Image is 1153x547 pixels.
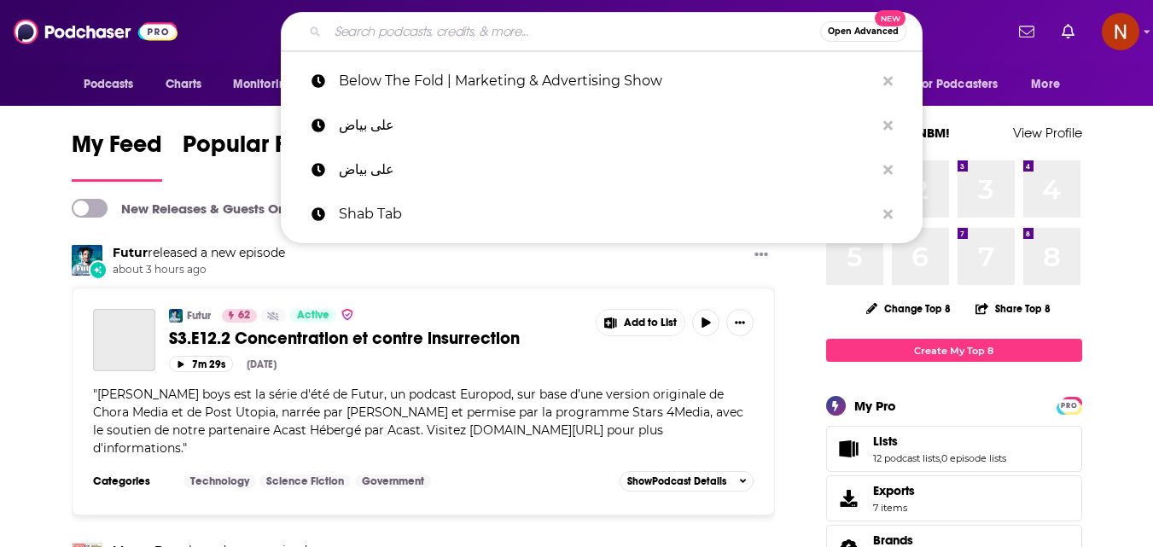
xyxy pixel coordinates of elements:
p: Below The Fold | Marketing & Advertising Show [339,59,875,103]
span: Exports [873,483,915,498]
span: Show Podcast Details [627,475,726,487]
button: Change Top 8 [856,298,962,319]
div: New Episode [89,260,108,279]
button: open menu [1019,68,1081,101]
button: 7m 29s [169,356,233,372]
img: User Profile [1102,13,1139,50]
a: على بياض [281,103,923,148]
a: 62 [222,309,257,323]
a: Below The Fold | Marketing & Advertising Show [281,59,923,103]
img: Podchaser - Follow, Share and Rate Podcasts [14,15,178,48]
img: Futur [72,245,102,276]
span: Podcasts [84,73,134,96]
button: ShowPodcast Details [620,471,754,492]
span: 62 [238,307,250,324]
a: Government [355,474,431,488]
span: My Feed [72,130,162,169]
button: Share Top 8 [975,292,1051,325]
div: [DATE] [247,358,277,370]
span: " " [93,387,743,456]
a: Show notifications dropdown [1055,17,1081,46]
a: Popular Feed [183,130,328,182]
div: My Pro [854,398,896,414]
span: Add to List [624,317,677,329]
span: Charts [166,73,202,96]
span: , [940,452,941,464]
a: New Releases & Guests Only [72,199,296,218]
a: Exports [826,475,1082,521]
span: 7 items [873,502,915,514]
span: New [875,10,906,26]
a: Lists [832,437,866,461]
a: Lists [873,434,1006,449]
a: Science Fiction [259,474,351,488]
a: 0 episode lists [941,452,1006,464]
span: [PERSON_NAME] boys est la série d'été de Futur, un podcast Europod, sur base d’une version origin... [93,387,743,456]
a: S3.E12.2 Concentration et contre insurrection [93,309,155,371]
h3: Categories [93,474,170,488]
span: Popular Feed [183,130,328,169]
p: على بياض [339,148,875,192]
a: My Feed [72,130,162,182]
span: Exports [832,486,866,510]
span: S3.E12.2 Concentration et contre insurrection [169,328,520,349]
a: على بياض [281,148,923,192]
button: Show More Button [597,310,685,335]
span: Logged in as AdelNBM [1102,13,1139,50]
span: PRO [1059,399,1080,412]
a: Futur [113,245,148,260]
span: For Podcasters [917,73,999,96]
a: Technology [183,474,256,488]
h3: released a new episode [113,245,285,261]
span: about 3 hours ago [113,263,285,277]
button: Open AdvancedNew [820,21,906,42]
p: Shab Tab [339,192,875,236]
a: Futur [187,309,211,323]
button: open menu [221,68,316,101]
img: Futur [169,309,183,323]
img: verified Badge [341,307,354,322]
a: Show notifications dropdown [1012,17,1041,46]
a: Shab Tab [281,192,923,236]
a: 12 podcast lists [873,452,940,464]
span: Monitoring [233,73,294,96]
a: PRO [1059,399,1080,411]
button: Show profile menu [1102,13,1139,50]
button: Show More Button [726,309,754,336]
p: على بياض [339,103,875,148]
a: Charts [154,68,213,101]
button: open menu [72,68,156,101]
button: open menu [906,68,1023,101]
a: S3.E12.2 Concentration et contre insurrection [169,328,584,349]
span: Open Advanced [828,27,899,36]
button: Show More Button [748,245,775,266]
input: Search podcasts, credits, & more... [328,18,820,45]
span: Lists [826,426,1082,472]
a: Create My Top 8 [826,339,1082,362]
span: More [1031,73,1060,96]
a: View Profile [1013,125,1082,141]
a: Active [290,309,336,323]
div: Search podcasts, credits, & more... [281,12,923,51]
span: Lists [873,434,898,449]
span: Active [297,307,329,324]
